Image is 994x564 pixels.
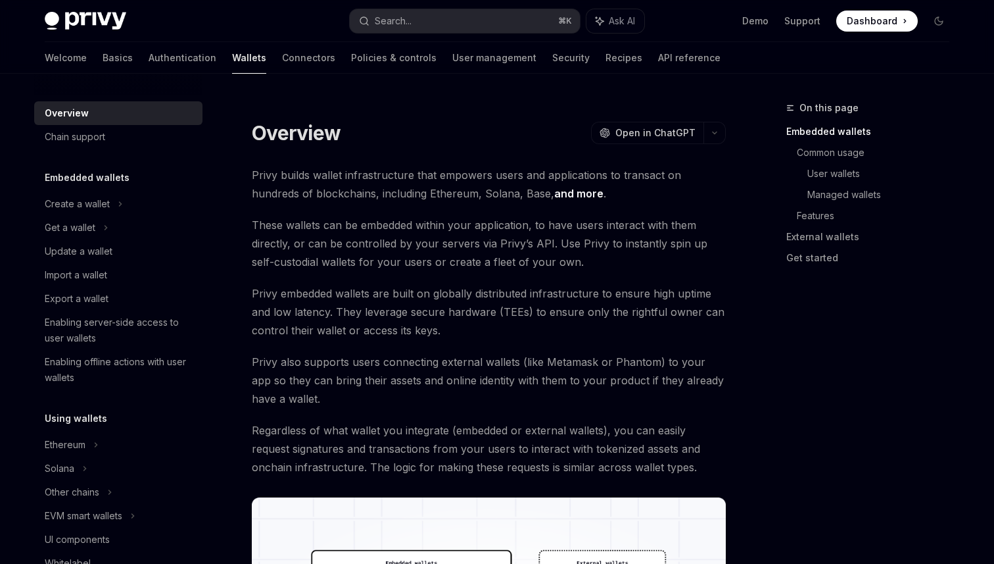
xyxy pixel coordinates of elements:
[807,163,960,184] a: User wallets
[554,187,603,201] a: and more
[45,532,110,548] div: UI components
[928,11,949,32] button: Toggle dark mode
[807,184,960,205] a: Managed wallets
[34,263,202,287] a: Import a wallet
[45,244,112,259] div: Update a wallet
[45,461,74,476] div: Solana
[232,42,266,74] a: Wallets
[786,226,960,247] a: External wallets
[45,508,122,524] div: EVM smart wallets
[149,42,216,74] a: Authentication
[45,484,99,500] div: Other chains
[252,121,341,145] h1: Overview
[836,11,918,32] a: Dashboard
[45,170,130,186] h5: Embedded wallets
[252,353,726,408] span: Privy also supports users connecting external wallets (like Metamask or Phantom) to your app so t...
[609,14,635,28] span: Ask AI
[786,247,960,269] a: Get started
[34,287,202,311] a: Export a wallet
[799,100,859,116] span: On this page
[45,220,95,236] div: Get a wallet
[351,42,437,74] a: Policies & controls
[252,421,726,476] span: Regardless of what wallet you integrate (embedded or external wallets), you can easily request si...
[552,42,590,74] a: Security
[615,126,696,140] span: Open in ChatGPT
[786,121,960,142] a: Embedded wallets
[452,42,536,74] a: User management
[45,411,107,426] h5: Using wallets
[558,16,572,26] span: ⌘ K
[252,216,726,271] span: These wallets can be embedded within your application, to have users interact with them directly,...
[847,14,897,28] span: Dashboard
[252,166,726,203] span: Privy builds wallet infrastructure that empowers users and applications to transact on hundreds o...
[45,291,108,307] div: Export a wallet
[45,42,87,74] a: Welcome
[34,528,202,551] a: UI components
[34,311,202,350] a: Enabling server-side access to user wallets
[658,42,721,74] a: API reference
[797,205,960,226] a: Features
[45,315,195,346] div: Enabling server-side access to user wallets
[350,9,580,33] button: Search...⌘K
[45,437,85,453] div: Ethereum
[45,129,105,145] div: Chain support
[605,42,642,74] a: Recipes
[742,14,769,28] a: Demo
[45,105,89,121] div: Overview
[586,9,644,33] button: Ask AI
[252,284,726,340] span: Privy embedded wallets are built on globally distributed infrastructure to ensure high uptime and...
[103,42,133,74] a: Basics
[34,240,202,263] a: Update a wallet
[784,14,820,28] a: Support
[34,350,202,390] a: Enabling offline actions with user wallets
[45,196,110,212] div: Create a wallet
[45,354,195,386] div: Enabling offline actions with user wallets
[797,142,960,163] a: Common usage
[282,42,335,74] a: Connectors
[45,267,107,283] div: Import a wallet
[591,122,703,144] button: Open in ChatGPT
[34,125,202,149] a: Chain support
[34,101,202,125] a: Overview
[375,13,412,29] div: Search...
[45,12,126,30] img: dark logo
